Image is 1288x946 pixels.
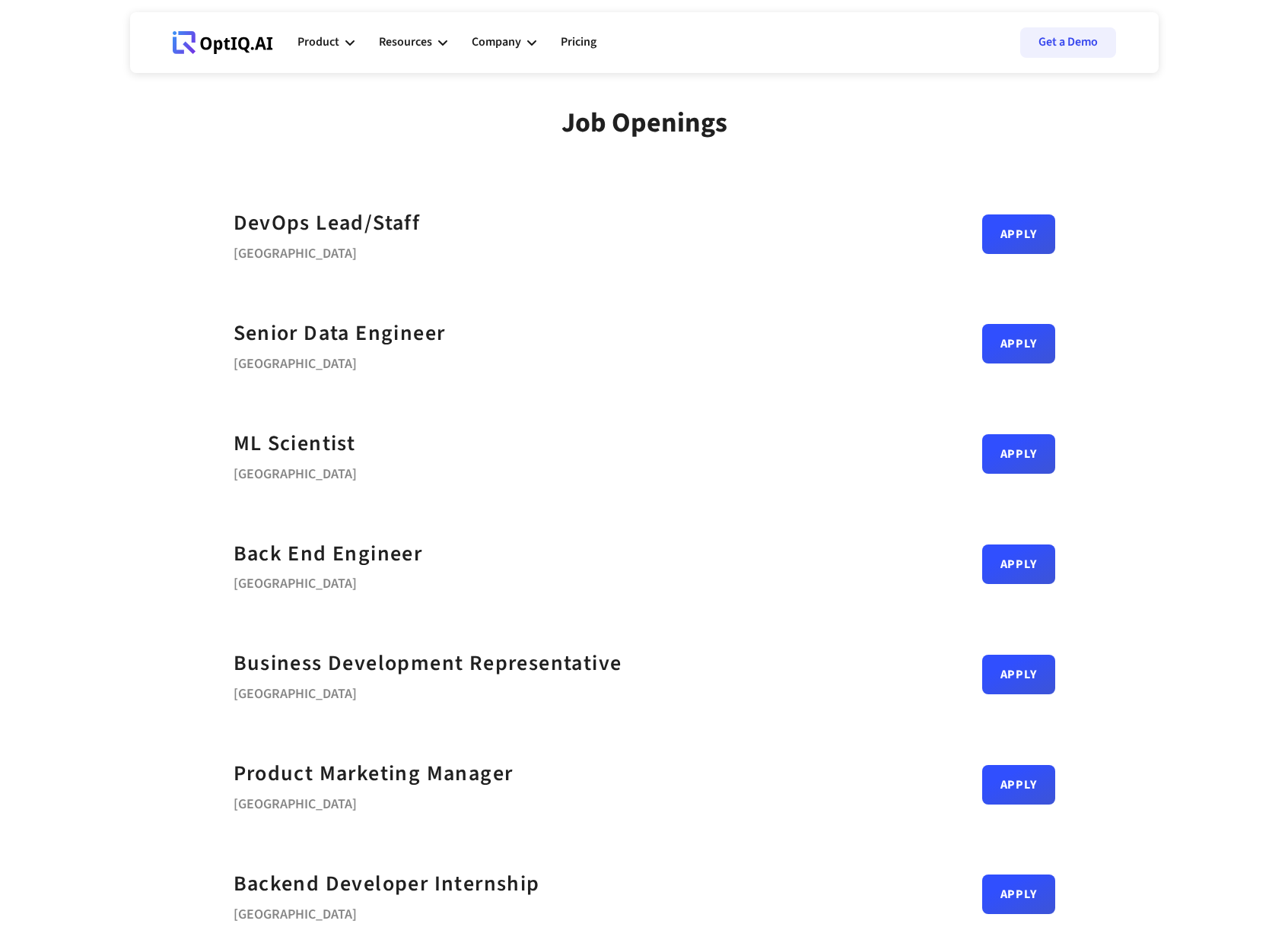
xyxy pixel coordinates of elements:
div: Product [297,20,355,65]
a: Apply [982,434,1055,474]
div: [GEOGRAPHIC_DATA] [234,901,540,922]
a: Apply [982,214,1055,254]
a: DevOps Lead/Staff [234,206,421,240]
a: Apply [982,544,1055,584]
div: [GEOGRAPHIC_DATA] [234,570,423,592]
a: Backend Developer Internship [234,867,540,901]
a: Webflow Homepage [173,20,273,65]
div: [GEOGRAPHIC_DATA] [234,240,421,262]
div: Resources [379,32,432,52]
a: ML Scientist [234,427,356,461]
a: Apply [982,324,1055,363]
strong: Backend Developer Internship [234,868,540,899]
div: Job Openings [561,106,727,139]
a: Get a Demo [1020,27,1116,58]
div: Product [297,32,339,52]
div: Company [472,32,521,52]
div: [GEOGRAPHIC_DATA] [234,681,622,702]
a: Business Development Representative [234,646,622,681]
div: [GEOGRAPHIC_DATA] [234,351,446,372]
a: Senior Data Engineer [234,316,446,351]
a: Apply [982,765,1055,805]
a: Back End Engineer [234,537,423,571]
a: Apply [982,655,1055,694]
a: Apply [982,875,1055,914]
a: Pricing [561,20,596,65]
div: Resources [379,20,447,65]
a: Product Marketing Manager [234,757,514,791]
div: Company [472,20,536,65]
div: [GEOGRAPHIC_DATA] [234,791,514,812]
div: [GEOGRAPHIC_DATA] [234,461,357,482]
